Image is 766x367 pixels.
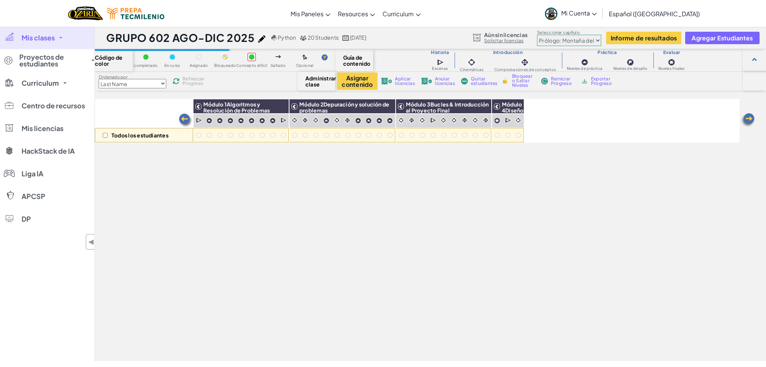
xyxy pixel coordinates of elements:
img: calendar.svg [342,35,349,41]
img: IconPracticeLevel.svg [269,117,276,124]
h3: Introducción [455,49,562,56]
span: Código de color [95,54,133,66]
img: IconInteractive.svg [408,117,415,124]
span: Bloquear o Saltar Niveles [512,74,534,88]
a: Español ([GEOGRAPHIC_DATA]) [605,3,704,24]
span: Aplicar licencias [395,77,415,86]
img: IconLicenseApply.svg [381,78,392,85]
span: Escenas [432,66,448,71]
span: Cinemáticas [460,68,484,72]
img: IconCinematic.svg [419,117,426,124]
span: Módulo 3Bucles & Introducción al Proyecto Final [406,101,489,114]
img: IconPracticeLevel.svg [227,117,234,124]
span: Proyectos de estudiantes [19,54,87,67]
img: Arrow_Left.png [740,113,755,128]
span: HackStack de IA [22,148,75,154]
span: Guía de contenido [343,54,365,66]
span: Módulo 2Depuración y solución de problemas [299,101,389,114]
a: Mis Paneles [287,3,334,24]
a: Ozaria by CodeCombat logo [68,6,103,21]
h3: Evaluar [653,49,690,56]
img: IconCapstoneLevel.svg [494,117,500,124]
span: Python [278,34,296,41]
img: IconRemoveStudents.svg [461,78,468,85]
img: Tecmilenio logo [107,8,164,19]
span: Comprobaciones de conceptos [494,68,556,72]
span: Niveles finales [658,66,684,71]
h3: Práctica [561,49,653,56]
img: IconCinematic.svg [440,117,447,124]
a: Curriculum [379,3,424,24]
img: IconChallengeLevel.svg [627,59,634,66]
img: IconInteractive.svg [520,57,530,68]
img: IconCutscene.svg [280,117,288,124]
img: IconCinematic.svg [291,117,298,124]
span: Concepto difícil [236,63,267,68]
span: Módulo 4Diseño de Juegos y Proyecto Final [502,101,527,138]
img: IconPracticeLevel.svg [238,117,244,124]
span: completado [134,63,158,68]
img: IconHint.svg [322,54,328,60]
img: IconInteractive.svg [344,117,351,124]
span: Curriculum [382,10,414,18]
img: IconCinematic.svg [312,117,319,124]
img: IconCapstoneLevel.svg [668,59,675,66]
img: IconCutscene.svg [437,58,445,66]
img: Home [68,6,103,21]
img: IconPracticeLevel.svg [365,117,372,124]
img: iconPencil.svg [258,35,266,43]
img: Arrow_Left.png [178,113,193,128]
img: IconInteractive.svg [482,117,489,124]
img: IconCinematic.svg [333,117,340,124]
h3: Historia [426,49,455,56]
img: IconPracticeLevel.svg [217,117,223,124]
span: Administrar clase [305,75,328,87]
span: Centro de recursos [22,102,85,109]
span: Mis Paneles [291,10,323,18]
img: IconCutscene.svg [196,117,203,124]
img: IconLicenseRevoke.svg [421,78,432,85]
span: Asignado [190,63,208,68]
label: Ordenado por [99,74,166,80]
span: Niveles de práctica [567,66,602,71]
img: MultipleUsers.png [300,35,306,41]
img: IconPracticeLevel.svg [206,117,212,124]
button: Informe de resultados [606,32,682,44]
button: Asignar contenido [337,72,377,90]
img: IconPracticeLevel.svg [355,117,361,124]
img: IconLock.svg [501,77,509,84]
span: Saltado [271,63,286,68]
span: Mi Cuenta [561,9,597,17]
span: Español ([GEOGRAPHIC_DATA]) [609,10,700,18]
img: python.png [271,35,277,41]
span: Niveles de desafío [613,66,648,71]
a: Resources [334,3,379,24]
span: Anular licencias [435,77,455,86]
img: IconPracticeLevel.svg [248,117,255,124]
h1: GRUPO 602 AGO-DIC 2025 [106,31,254,45]
img: IconCinematic.svg [450,117,458,124]
img: IconArchive.svg [581,78,588,85]
img: IconCutscene.svg [505,117,512,124]
span: Opcional [296,63,314,68]
img: IconInteractive.svg [461,117,468,124]
img: IconCinematic.svg [466,57,477,68]
span: Agregar Estudiantes [692,35,753,41]
img: IconCinematic.svg [515,117,522,124]
span: Curriculum [22,80,59,86]
span: Exportar Progreso [591,77,614,86]
img: IconPracticeLevel.svg [259,117,265,124]
span: Resources [338,10,368,18]
span: ◀ [88,236,94,247]
img: IconSkippedLevel.svg [275,55,281,58]
button: Agregar Estudiantes [685,32,759,44]
span: Mis clases [22,34,55,41]
img: IconReset.svg [541,78,548,85]
img: IconPracticeLevel.svg [323,117,330,124]
img: IconCutscene.svg [430,117,437,124]
a: Mi Cuenta [541,2,600,25]
span: Aún sin licencias [484,32,528,38]
span: [DATE] [350,34,366,41]
p: Todos los estudiantes [111,132,169,138]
